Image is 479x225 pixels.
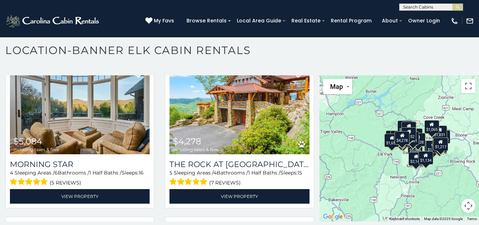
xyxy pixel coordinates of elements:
[424,217,463,221] span: Map data ©2025 Google
[424,120,439,134] div: $1,065
[10,60,150,154] a: Morning Star $5,084 including taxes & fees
[169,160,309,169] a: The Rock at [GEOGRAPHIC_DATA]
[408,152,423,165] div: $2,147
[432,139,447,152] div: $1,075
[297,170,302,176] span: 15
[169,189,309,204] a: View Property
[389,216,420,221] button: Keyboard shortcuts
[321,212,345,221] a: Open this area in Google Maps (opens a new window)
[169,60,309,154] img: The Rock at Eagles Nest
[396,134,411,147] div: $2,062
[169,60,309,154] a: The Rock at Eagles Nest $4,278 including taxes & fees
[401,121,416,135] div: $1,871
[395,131,410,145] div: $4,278
[378,15,401,26] a: About
[89,170,122,176] span: 1 Half Baths /
[467,217,477,221] a: Terms (opens in new tab)
[233,15,285,26] a: Local Area Guide
[461,79,475,93] button: Toggle fullscreen view
[330,83,343,90] span: Map
[408,141,423,154] div: $5,084
[321,212,345,221] img: Google
[397,120,412,134] div: $1,887
[407,131,419,145] div: $661
[10,160,150,169] a: Morning Star
[139,170,144,176] span: 16
[10,60,150,154] img: Morning Star
[55,170,58,176] span: 6
[461,199,475,213] button: Map camera controls
[451,17,458,25] img: phone-regular-white.png
[323,79,352,94] button: Change map style
[213,170,217,176] span: 4
[169,169,309,187] div: Sleeping Areas / Bathrooms / Sleeps:
[288,15,324,26] a: Real Estate
[248,170,280,176] span: 1 Half Baths /
[394,133,409,146] div: $1,723
[10,169,150,187] div: Sleeping Areas / Bathrooms / Sleeps:
[154,17,174,25] span: My Favs
[5,14,101,28] img: White-1-2.png
[13,136,42,146] span: $5,084
[173,136,201,146] span: $4,278
[401,121,416,135] div: $1,273
[169,170,172,176] span: 5
[209,178,241,187] span: (7 reviews)
[183,15,230,26] a: Browse Rentals
[50,178,81,187] span: (5 reviews)
[173,147,218,152] span: including taxes & fees
[169,160,309,169] h3: The Rock at Eagles Nest
[327,15,375,26] a: Rental Program
[401,127,416,140] div: $2,152
[432,125,447,139] div: $1,831
[426,140,441,154] div: $1,416
[424,140,439,154] div: $1,864
[466,17,474,25] img: mail-regular-white.png
[10,189,150,204] a: View Property
[384,134,399,147] div: $1,657
[145,17,176,25] a: My Favs
[13,147,59,152] span: including taxes & fees
[405,15,444,26] a: Owner Login
[410,133,425,146] div: $1,328
[433,138,448,151] div: $1,217
[435,130,450,144] div: $1,960
[10,170,13,176] span: 4
[418,151,433,165] div: $1,134
[409,152,424,166] div: $1,792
